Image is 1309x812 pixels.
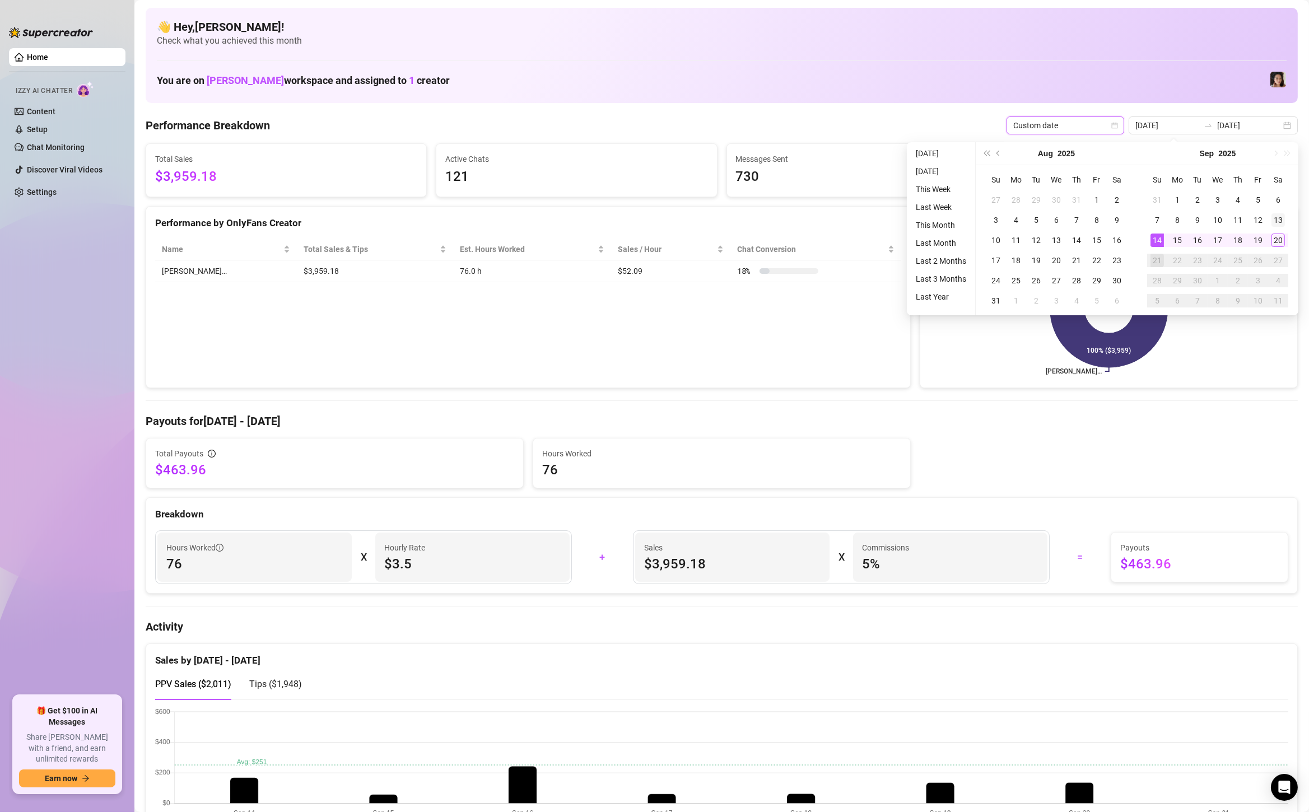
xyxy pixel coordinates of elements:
[579,548,626,566] div: +
[297,260,454,282] td: $3,959.18
[1013,117,1117,134] span: Custom date
[986,210,1006,230] td: 2025-08-03
[1248,170,1268,190] th: Fr
[1066,291,1087,311] td: 2025-09-04
[986,190,1006,210] td: 2025-07-27
[1009,213,1023,227] div: 4
[1167,250,1187,270] td: 2025-09-22
[1251,234,1265,247] div: 19
[1050,193,1063,207] div: 30
[1006,230,1026,250] td: 2025-08-11
[208,450,216,458] span: info-circle
[736,153,998,165] span: Messages Sent
[1090,274,1103,287] div: 29
[166,542,223,554] span: Hours Worked
[1107,210,1127,230] td: 2025-08-09
[1191,234,1204,247] div: 16
[1150,234,1164,247] div: 14
[1211,294,1224,307] div: 8
[1120,542,1279,554] span: Payouts
[993,142,1005,165] button: Previous month (PageUp)
[1006,270,1026,291] td: 2025-08-25
[1110,294,1124,307] div: 6
[166,555,343,573] span: 76
[1147,291,1167,311] td: 2025-10-05
[1046,367,1102,375] text: [PERSON_NAME]…
[1228,170,1248,190] th: Th
[1107,291,1127,311] td: 2025-09-06
[1211,213,1224,227] div: 10
[1110,254,1124,267] div: 23
[1231,254,1245,267] div: 25
[1090,193,1103,207] div: 1
[1107,190,1127,210] td: 2025-08-02
[1050,274,1063,287] div: 27
[1268,230,1288,250] td: 2025-09-20
[1090,294,1103,307] div: 5
[1171,254,1184,267] div: 22
[1187,210,1208,230] td: 2025-09-09
[1208,190,1228,210] td: 2025-09-03
[1107,170,1127,190] th: Sa
[1208,170,1228,190] th: We
[1208,270,1228,291] td: 2025-10-01
[1147,250,1167,270] td: 2025-09-21
[1066,230,1087,250] td: 2025-08-14
[1070,254,1083,267] div: 21
[737,243,886,255] span: Chat Conversion
[1187,230,1208,250] td: 2025-09-16
[1228,230,1248,250] td: 2025-09-18
[1167,270,1187,291] td: 2025-09-29
[1167,210,1187,230] td: 2025-09-08
[1009,234,1023,247] div: 11
[911,236,971,250] li: Last Month
[1187,291,1208,311] td: 2025-10-07
[27,53,48,62] a: Home
[911,290,971,304] li: Last Year
[27,188,57,197] a: Settings
[19,706,115,727] span: 🎁 Get $100 in AI Messages
[155,153,417,165] span: Total Sales
[1150,213,1164,227] div: 7
[1046,190,1066,210] td: 2025-07-30
[1006,170,1026,190] th: Mo
[1147,190,1167,210] td: 2025-08-31
[1050,294,1063,307] div: 3
[1251,213,1265,227] div: 12
[986,170,1006,190] th: Su
[384,542,425,554] article: Hourly Rate
[1070,294,1083,307] div: 4
[1204,121,1213,130] span: swap-right
[1171,274,1184,287] div: 29
[1187,190,1208,210] td: 2025-09-02
[1167,190,1187,210] td: 2025-09-01
[1167,170,1187,190] th: Mo
[1038,142,1053,165] button: Choose a month
[1026,210,1046,230] td: 2025-08-05
[45,774,77,783] span: Earn now
[1191,193,1204,207] div: 2
[1066,250,1087,270] td: 2025-08-21
[1268,210,1288,230] td: 2025-09-13
[1009,254,1023,267] div: 18
[986,270,1006,291] td: 2025-08-24
[1271,294,1285,307] div: 11
[644,555,821,573] span: $3,959.18
[1248,250,1268,270] td: 2025-09-26
[1228,291,1248,311] td: 2025-10-09
[911,218,971,232] li: This Month
[1030,213,1043,227] div: 5
[157,35,1287,47] span: Check what you achieved this month
[1087,270,1107,291] td: 2025-08-29
[1026,250,1046,270] td: 2025-08-19
[1066,270,1087,291] td: 2025-08-28
[911,200,971,214] li: Last Week
[155,461,514,479] span: $463.96
[162,243,281,255] span: Name
[1066,170,1087,190] th: Th
[1150,193,1164,207] div: 31
[1009,193,1023,207] div: 28
[911,272,971,286] li: Last 3 Months
[1231,213,1245,227] div: 11
[980,142,993,165] button: Last year (Control + left)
